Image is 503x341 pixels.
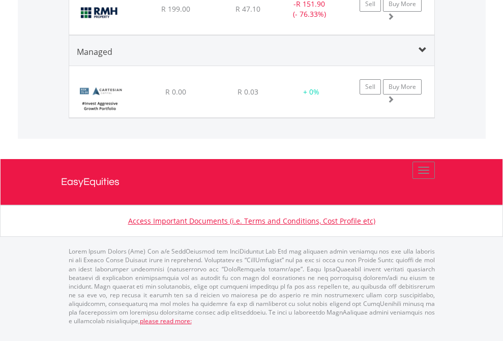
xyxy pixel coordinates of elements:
span: R 0.03 [238,87,258,97]
a: Sell [360,79,381,95]
div: + 0% [285,87,337,97]
span: Managed [77,46,112,57]
span: R 0.00 [165,87,186,97]
span: R 199.00 [161,4,190,14]
span: R 47.10 [235,4,260,14]
p: Lorem Ipsum Dolors (Ame) Con a/e SeddOeiusmod tem InciDiduntut Lab Etd mag aliquaen admin veniamq... [69,247,435,325]
a: Buy More [383,79,422,95]
a: Access Important Documents (i.e. Terms and Conditions, Cost Profile etc) [128,216,375,226]
a: please read more: [140,317,192,325]
a: EasyEquities [61,159,442,205]
img: BundleLogo59.png [74,79,126,115]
